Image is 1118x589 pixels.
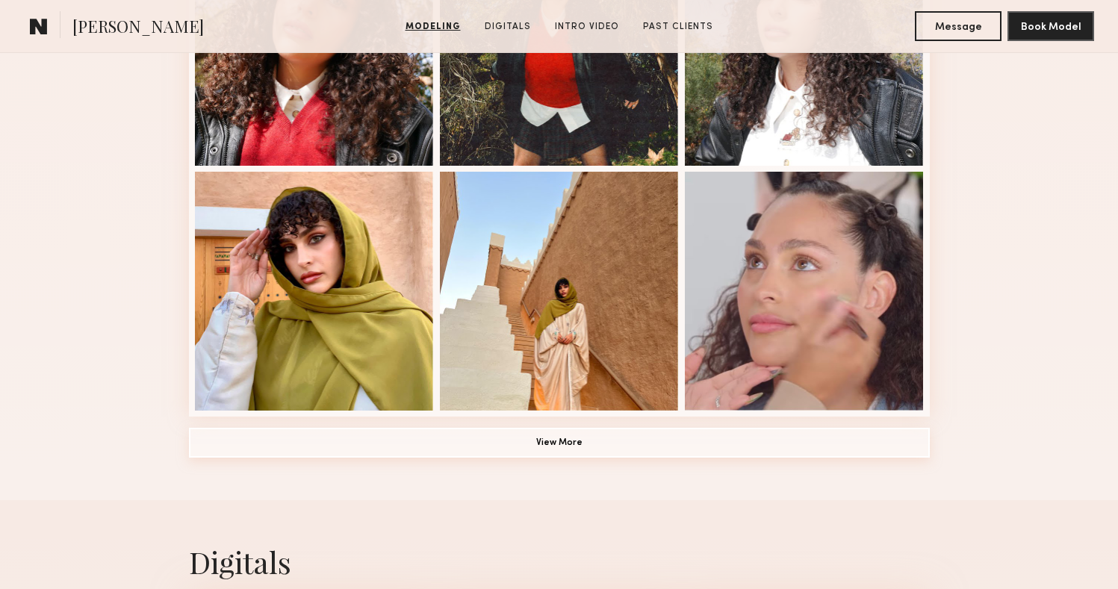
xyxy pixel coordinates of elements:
[637,20,719,34] a: Past Clients
[1007,11,1094,41] button: Book Model
[915,11,1001,41] button: Message
[479,20,537,34] a: Digitals
[400,20,467,34] a: Modeling
[189,428,930,458] button: View More
[549,20,625,34] a: Intro Video
[72,15,204,41] span: [PERSON_NAME]
[189,542,930,582] div: Digitals
[1007,19,1094,32] a: Book Model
